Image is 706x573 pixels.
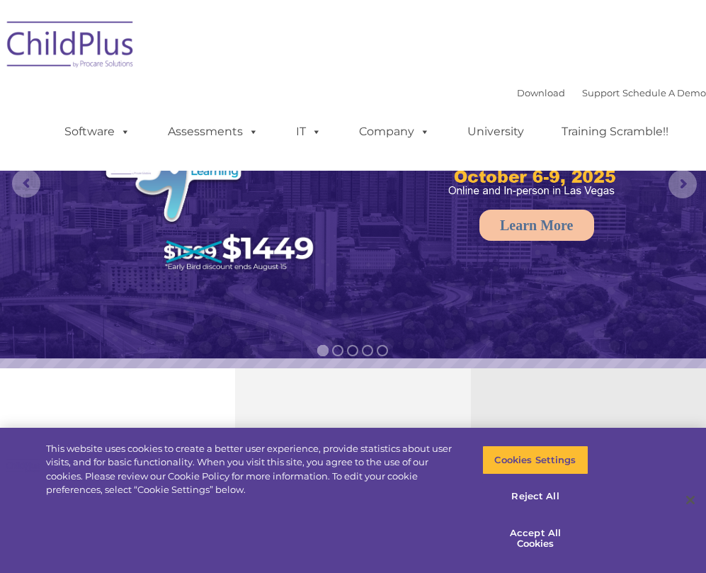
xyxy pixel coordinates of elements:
a: Assessments [154,118,273,146]
a: University [453,118,538,146]
div: This website uses cookies to create a better user experience, provide statistics about user visit... [46,442,461,497]
a: Learn More [479,210,594,241]
a: Company [345,118,444,146]
a: Support [582,87,620,98]
button: Cookies Settings [482,446,588,475]
button: Close [675,484,706,516]
button: Reject All [482,482,588,511]
font: | [517,87,706,98]
button: Accept All Cookies [482,518,588,559]
a: Schedule A Demo [622,87,706,98]
a: Download [517,87,565,98]
a: Training Scramble!! [547,118,683,146]
a: IT [282,118,336,146]
a: Software [50,118,144,146]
